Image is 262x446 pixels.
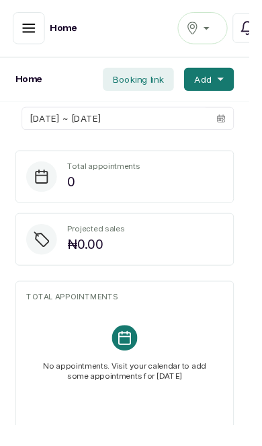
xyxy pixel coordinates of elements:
[16,76,44,89] h1: Home
[71,235,131,246] p: Projected sales
[28,306,234,317] p: TOTAL APPOINTMENTS
[71,180,147,201] p: 0
[24,112,220,135] input: Select date
[108,71,183,95] button: Booking link
[52,22,81,36] h1: Home
[228,119,237,128] svg: calendar
[204,76,223,89] span: Add
[193,71,246,95] button: Add
[119,76,172,89] span: Booking link
[71,246,131,267] p: ₦0.00
[71,169,147,180] p: Total appointments
[44,368,218,400] p: No appointments. Visit your calendar to add some appointments for [DATE]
